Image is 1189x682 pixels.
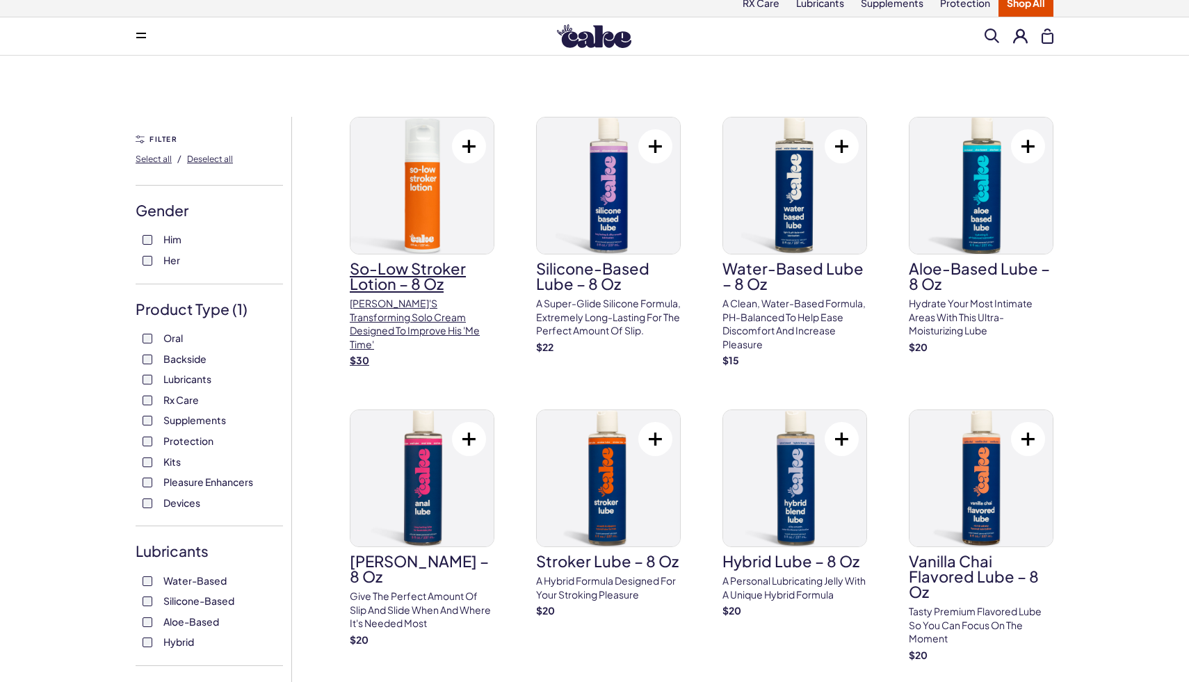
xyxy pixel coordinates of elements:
[163,592,234,610] span: Silicone-Based
[143,437,152,446] input: Protection
[136,147,172,170] button: Select all
[722,261,867,291] h3: Water-Based Lube – 8 oz
[350,590,494,631] p: Give the perfect amount of slip and slide when and where it's needed most
[909,261,1053,291] h3: Aloe-Based Lube – 8 oz
[143,478,152,487] input: Pleasure Enhancers
[136,154,172,164] span: Select all
[143,638,152,647] input: Hybrid
[163,391,199,409] span: Rx Care
[163,571,227,590] span: Water-Based
[537,410,680,546] img: Stroker Lube – 8 oz
[143,355,152,364] input: Backside
[536,553,681,569] h3: Stroker Lube – 8 oz
[163,411,226,429] span: Supplements
[909,117,1053,254] img: Aloe-Based Lube – 8 oz
[536,297,681,338] p: A super-glide silicone formula, extremely long-lasting for the perfect amount of slip.
[143,576,152,586] input: Water-Based
[163,612,219,631] span: Aloe-Based
[163,370,211,388] span: Lubricants
[350,297,494,351] p: [PERSON_NAME]'s transforming solo cream designed to improve his 'me time'
[536,117,681,354] a: Silicone-Based Lube – 8 ozSilicone-Based Lube – 8 ozA super-glide silicone formula, extremely lon...
[536,604,555,617] strong: $ 20
[143,235,152,245] input: Him
[722,553,867,569] h3: Hybrid Lube – 8 oz
[143,498,152,508] input: Devices
[722,117,867,368] a: Water-Based Lube – 8 ozWater-Based Lube – 8 ozA clean, water-based formula, pH-balanced to help e...
[723,117,866,254] img: Water-Based Lube – 8 oz
[536,574,681,601] p: A hybrid formula designed for your stroking pleasure
[557,24,631,48] img: Hello Cake
[909,409,1053,662] a: Vanilla Chai Flavored Lube – 8 ozVanilla Chai Flavored Lube – 8 ozTasty premium flavored lube so ...
[350,633,369,646] strong: $ 20
[909,410,1053,546] img: Vanilla Chai Flavored Lube – 8 oz
[163,453,181,471] span: Kits
[536,261,681,291] h3: Silicone-Based Lube – 8 oz
[722,354,739,366] strong: $ 15
[143,334,152,343] input: Oral
[187,154,233,164] span: Deselect all
[909,341,928,353] strong: $ 20
[350,409,494,647] a: Anal Lube – 8 oz[PERSON_NAME] – 8 ozGive the perfect amount of slip and slide when and where it's...
[722,409,867,618] a: Hybrid Lube – 8 ozHybrid Lube – 8 ozA personal lubricating jelly with a unique hybrid formula$20
[722,574,867,601] p: A personal lubricating jelly with a unique hybrid formula
[143,617,152,627] input: Aloe-Based
[163,230,181,248] span: Him
[163,494,200,512] span: Devices
[723,410,866,546] img: Hybrid Lube – 8 oz
[909,297,1053,338] p: Hydrate your most intimate areas with this ultra-moisturizing lube
[909,117,1053,354] a: Aloe-Based Lube – 8 ozAloe-Based Lube – 8 ozHydrate your most intimate areas with this ultra-mois...
[163,251,180,269] span: Her
[537,117,680,254] img: Silicone-Based Lube – 8 oz
[143,375,152,384] input: Lubricants
[143,256,152,266] input: Her
[350,354,369,366] strong: $ 30
[909,605,1053,646] p: Tasty premium flavored lube so you can focus on the moment
[163,473,253,491] span: Pleasure Enhancers
[909,649,928,661] strong: $ 20
[350,117,494,254] img: So-Low Stroker Lotion – 8 oz
[143,457,152,467] input: Kits
[350,261,494,291] h3: So-Low Stroker Lotion – 8 oz
[143,416,152,425] input: Supplements
[163,432,213,450] span: Protection
[163,350,207,368] span: Backside
[163,633,194,651] span: Hybrid
[350,117,494,368] a: So-Low Stroker Lotion – 8 ozSo-Low Stroker Lotion – 8 oz[PERSON_NAME]'s transforming solo cream d...
[722,604,741,617] strong: $ 20
[909,553,1053,599] h3: Vanilla Chai Flavored Lube – 8 oz
[143,596,152,606] input: Silicone-Based
[177,152,181,165] span: /
[536,341,553,353] strong: $ 22
[350,553,494,584] h3: [PERSON_NAME] – 8 oz
[536,409,681,618] a: Stroker Lube – 8 ozStroker Lube – 8 ozA hybrid formula designed for your stroking pleasure$20
[350,410,494,546] img: Anal Lube – 8 oz
[187,147,233,170] button: Deselect all
[722,297,867,351] p: A clean, water-based formula, pH-balanced to help ease discomfort and increase pleasure
[143,396,152,405] input: Rx Care
[163,329,183,347] span: Oral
